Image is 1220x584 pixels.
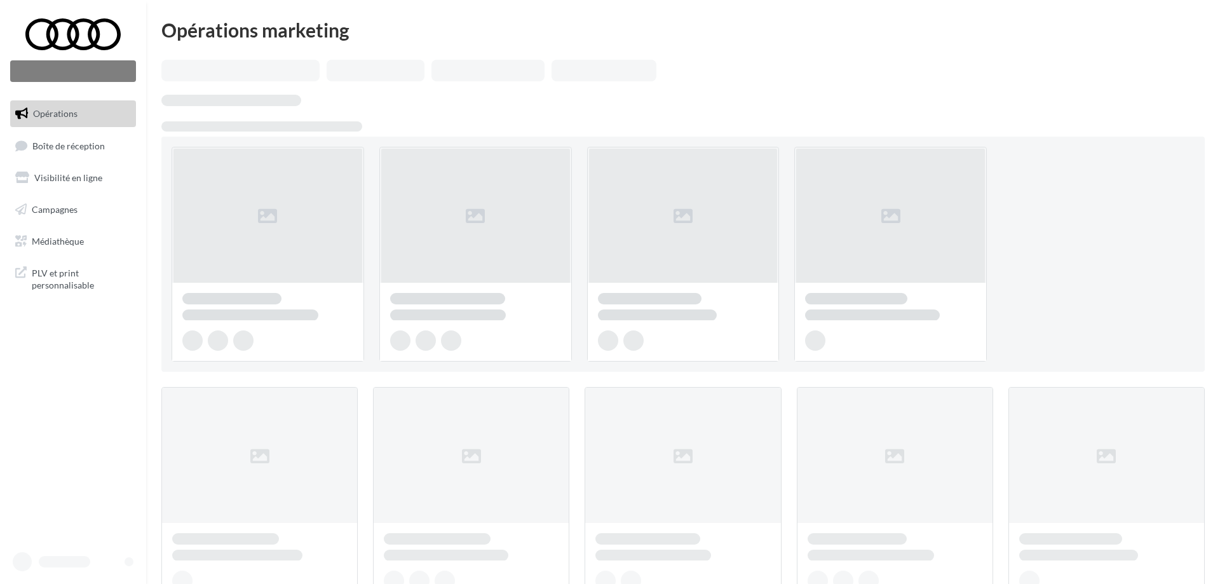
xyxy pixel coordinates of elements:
span: Visibilité en ligne [34,172,102,183]
a: Boîte de réception [8,132,139,160]
span: Campagnes [32,204,78,215]
div: Opérations marketing [161,20,1205,39]
a: PLV et print personnalisable [8,259,139,297]
span: Boîte de réception [32,140,105,151]
a: Médiathèque [8,228,139,255]
span: PLV et print personnalisable [32,264,131,292]
a: Campagnes [8,196,139,223]
div: Nouvelle campagne [10,60,136,82]
span: Médiathèque [32,235,84,246]
a: Opérations [8,100,139,127]
span: Opérations [33,108,78,119]
a: Visibilité en ligne [8,165,139,191]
